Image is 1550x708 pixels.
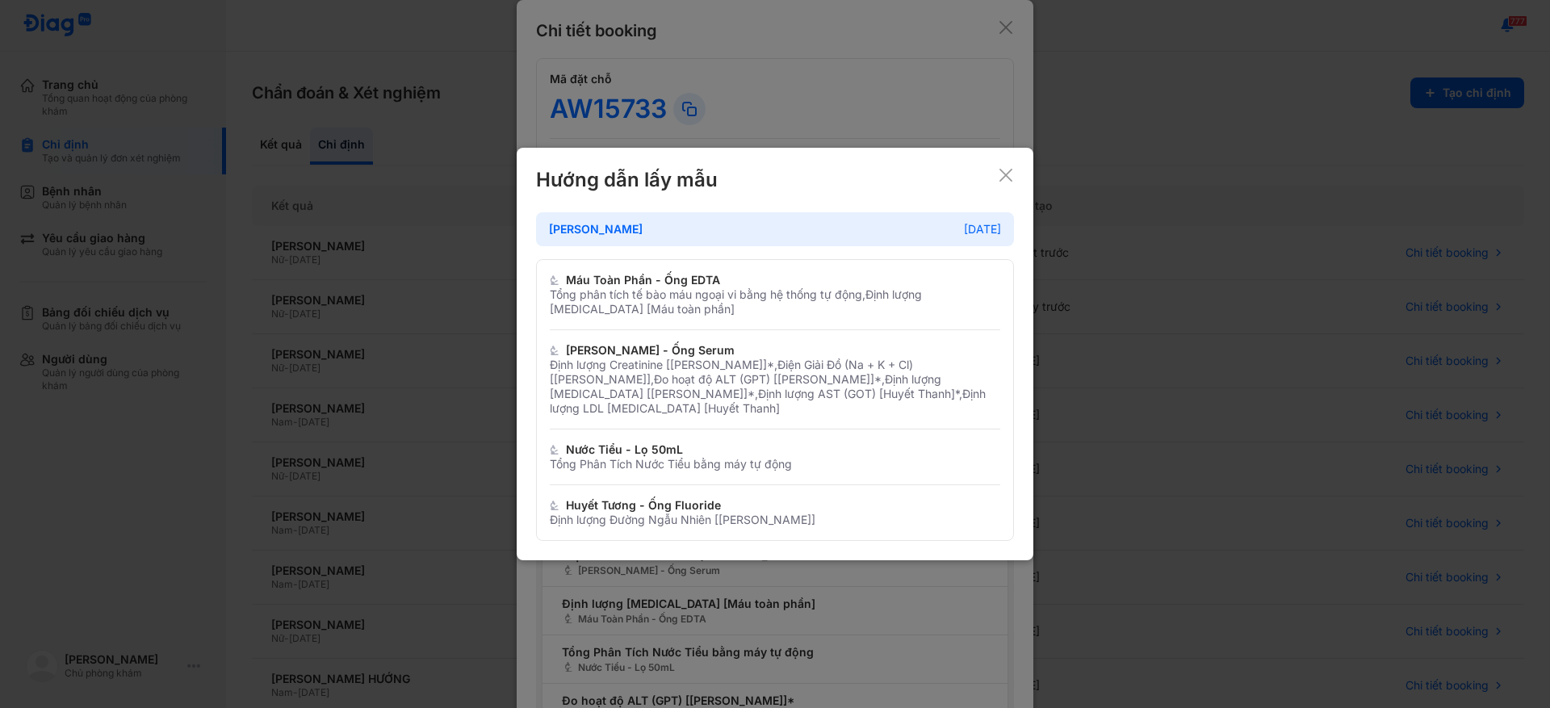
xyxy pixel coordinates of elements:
[550,287,1000,316] div: Tổng phân tích tế bào máu ngoại vi bằng hệ thống tự động,Định lượng [MEDICAL_DATA] [Máu toàn phần]
[549,222,643,237] div: [PERSON_NAME]
[566,273,720,287] div: Máu Toàn Phần - Ống EDTA
[964,222,1001,237] div: [DATE]
[550,358,1000,416] div: Định lượng Creatinine [[PERSON_NAME]]*,Điện Giải Đồ (Na + K + Cl) [[PERSON_NAME]],Đo hoạt độ ALT ...
[536,167,718,193] div: Hướng dẫn lấy mẫu
[566,343,735,358] div: [PERSON_NAME] - Ống Serum
[550,513,1000,527] div: Định lượng Đường Ngẫu Nhiên [[PERSON_NAME]]
[550,457,1000,471] div: Tổng Phân Tích Nước Tiểu bằng máy tự động
[566,498,721,513] div: Huyết Tương - Ống Fluoride
[566,442,683,457] div: Nước Tiểu - Lọ 50mL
